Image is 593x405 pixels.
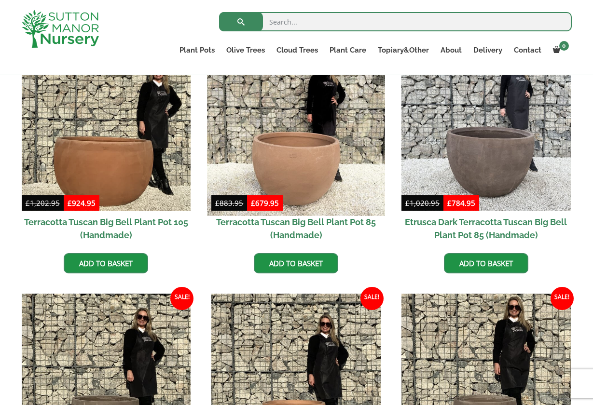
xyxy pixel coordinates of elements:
span: £ [215,198,220,208]
span: £ [26,198,30,208]
a: Cloud Trees [271,43,324,57]
a: Sale! Etrusca Dark Terracotta Tuscan Big Bell Plant Pot 85 (Handmade) [401,42,571,246]
bdi: 924.95 [68,198,96,208]
a: 0 [547,43,572,57]
a: Add to basket: “Terracotta Tuscan Big Bell Plant Pot 105 (Handmade)” [64,253,148,273]
span: Sale! [551,287,574,310]
a: Plant Pots [174,43,221,57]
a: Topiary&Other [372,43,435,57]
img: Terracotta Tuscan Big Bell Plant Pot 105 (Handmade) [22,42,191,212]
a: Delivery [468,43,508,57]
a: About [435,43,468,57]
bdi: 679.95 [251,198,279,208]
span: £ [251,198,255,208]
a: Add to basket: “Etrusca Dark Terracotta Tuscan Big Bell Plant Pot 85 (Handmade)” [444,253,528,273]
a: Plant Care [324,43,372,57]
span: £ [447,198,452,208]
bdi: 883.95 [215,198,243,208]
bdi: 1,202.95 [26,198,60,208]
a: Olive Trees [221,43,271,57]
span: Sale! [170,287,193,310]
a: Sale! Terracotta Tuscan Big Bell Plant Pot 85 (Handmade) [211,42,381,246]
img: Etrusca Dark Terracotta Tuscan Big Bell Plant Pot 85 (Handmade) [401,42,571,212]
a: Contact [508,43,547,57]
img: logo [22,10,99,48]
a: Sale! Terracotta Tuscan Big Bell Plant Pot 105 (Handmade) [22,42,191,246]
span: 0 [559,41,569,51]
h2: Terracotta Tuscan Big Bell Plant Pot 85 (Handmade) [211,211,381,246]
h2: Terracotta Tuscan Big Bell Plant Pot 105 (Handmade) [22,211,191,246]
span: £ [405,198,410,208]
bdi: 784.95 [447,198,475,208]
bdi: 1,020.95 [405,198,440,208]
input: Search... [219,12,572,31]
img: Terracotta Tuscan Big Bell Plant Pot 85 (Handmade) [207,38,385,216]
h2: Etrusca Dark Terracotta Tuscan Big Bell Plant Pot 85 (Handmade) [401,211,571,246]
span: £ [68,198,72,208]
span: Sale! [360,287,384,310]
a: Add to basket: “Terracotta Tuscan Big Bell Plant Pot 85 (Handmade)” [254,253,338,273]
